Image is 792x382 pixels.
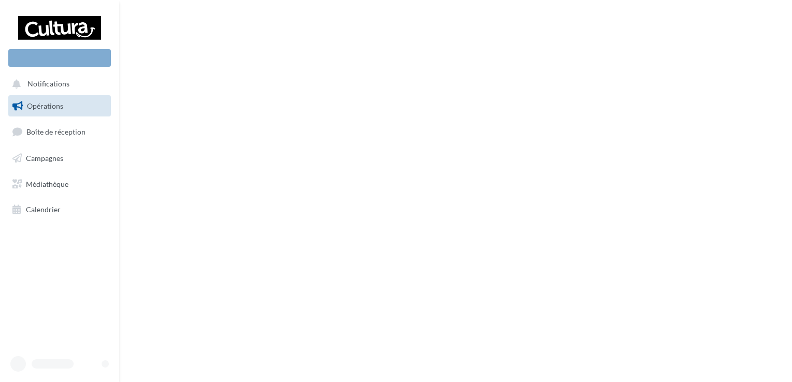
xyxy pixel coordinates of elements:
span: Campagnes [26,154,63,163]
span: Calendrier [26,205,61,214]
div: Nouvelle campagne [8,49,111,67]
span: Boîte de réception [26,127,86,136]
span: Opérations [27,101,63,110]
a: Opérations [6,95,113,117]
a: Médiathèque [6,173,113,195]
span: Notifications [27,80,69,89]
a: Calendrier [6,199,113,221]
span: Médiathèque [26,179,68,188]
a: Campagnes [6,148,113,169]
a: Boîte de réception [6,121,113,143]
